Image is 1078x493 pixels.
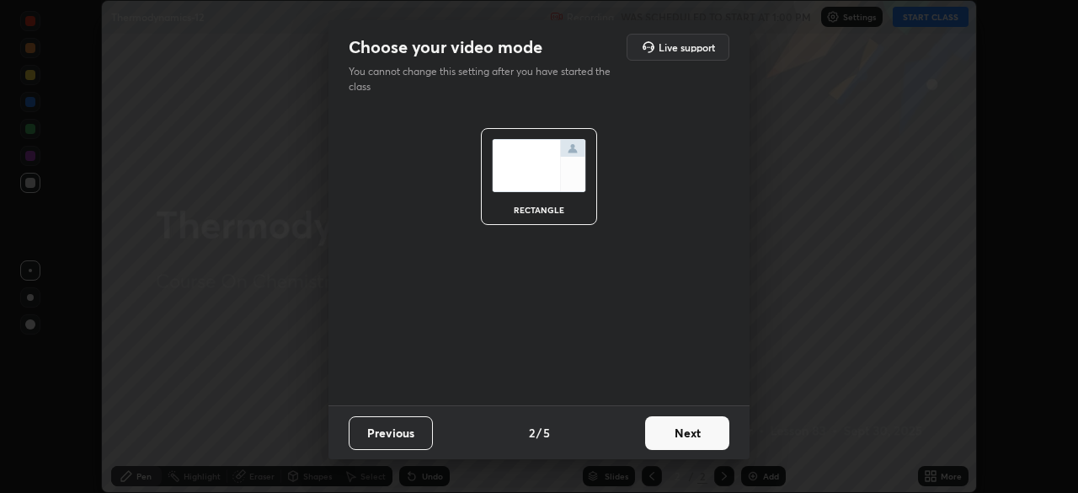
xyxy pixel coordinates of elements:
[349,36,542,58] h2: Choose your video mode
[543,424,550,442] h4: 5
[492,139,586,192] img: normalScreenIcon.ae25ed63.svg
[645,416,729,450] button: Next
[659,42,715,52] h5: Live support
[349,416,433,450] button: Previous
[536,424,542,442] h4: /
[349,64,622,94] p: You cannot change this setting after you have started the class
[505,206,573,214] div: rectangle
[529,424,535,442] h4: 2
